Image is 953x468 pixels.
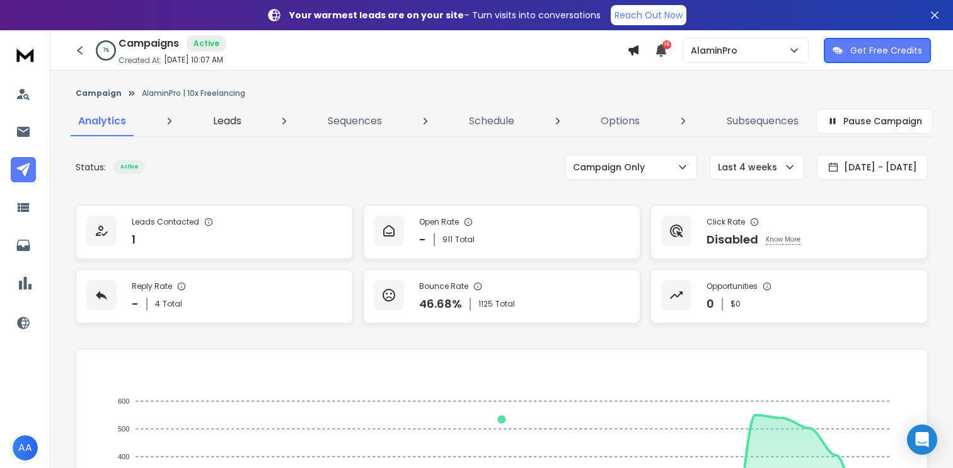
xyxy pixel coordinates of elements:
[76,269,353,324] a: Reply Rate-4Total
[731,299,741,309] p: $ 0
[76,205,353,259] a: Leads Contacted1
[478,299,493,309] span: 1125
[118,56,161,66] p: Created At:
[573,161,650,173] p: Campaign Only
[766,235,800,245] p: Know More
[419,295,462,313] p: 46.68 %
[132,295,139,313] p: -
[155,299,160,309] span: 4
[76,88,122,98] button: Campaign
[719,106,806,136] a: Subsequences
[469,114,514,129] p: Schedule
[707,295,714,313] p: 0
[650,205,928,259] a: Click RateDisabledKnow More
[13,435,38,460] button: AA
[213,114,241,129] p: Leads
[132,231,136,249] p: 1
[142,88,245,98] p: AlaminPro | 10x Freelancing
[132,217,199,227] p: Leads Contacted
[320,106,390,136] a: Sequences
[71,106,134,136] a: Analytics
[76,161,106,173] p: Status:
[817,155,928,180] button: [DATE] - [DATE]
[103,47,109,54] p: 1 %
[727,114,799,129] p: Subsequences
[363,269,640,324] a: Bounce Rate46.68%1125Total
[707,231,758,249] p: Disabled
[611,5,686,25] a: Reach Out Now
[718,161,782,173] p: Last 4 weeks
[205,106,249,136] a: Leads
[163,299,182,309] span: Total
[328,114,382,129] p: Sequences
[187,35,226,52] div: Active
[363,205,640,259] a: Open Rate-911Total
[118,397,129,405] tspan: 600
[118,453,129,460] tspan: 400
[601,114,640,129] p: Options
[289,9,464,21] strong: Your warmest leads are on your site
[118,36,179,51] h1: Campaigns
[13,43,38,66] img: logo
[419,281,468,291] p: Bounce Rate
[455,235,475,245] span: Total
[461,106,522,136] a: Schedule
[289,9,601,21] p: – Turn visits into conversations
[707,281,758,291] p: Opportunities
[419,231,426,249] p: -
[419,217,459,227] p: Open Rate
[707,217,745,227] p: Click Rate
[850,44,922,57] p: Get Free Credits
[132,281,172,291] p: Reply Rate
[495,299,515,309] span: Total
[691,44,742,57] p: AlaminPro
[650,269,928,324] a: Opportunities0$0
[662,40,671,49] span: 16
[615,9,683,21] p: Reach Out Now
[113,160,145,174] div: Active
[118,425,129,433] tspan: 500
[164,55,223,65] p: [DATE] 10:07 AM
[442,235,453,245] span: 911
[78,114,126,129] p: Analytics
[816,108,933,134] button: Pause Campaign
[824,38,931,63] button: Get Free Credits
[593,106,647,136] a: Options
[907,424,937,455] div: Open Intercom Messenger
